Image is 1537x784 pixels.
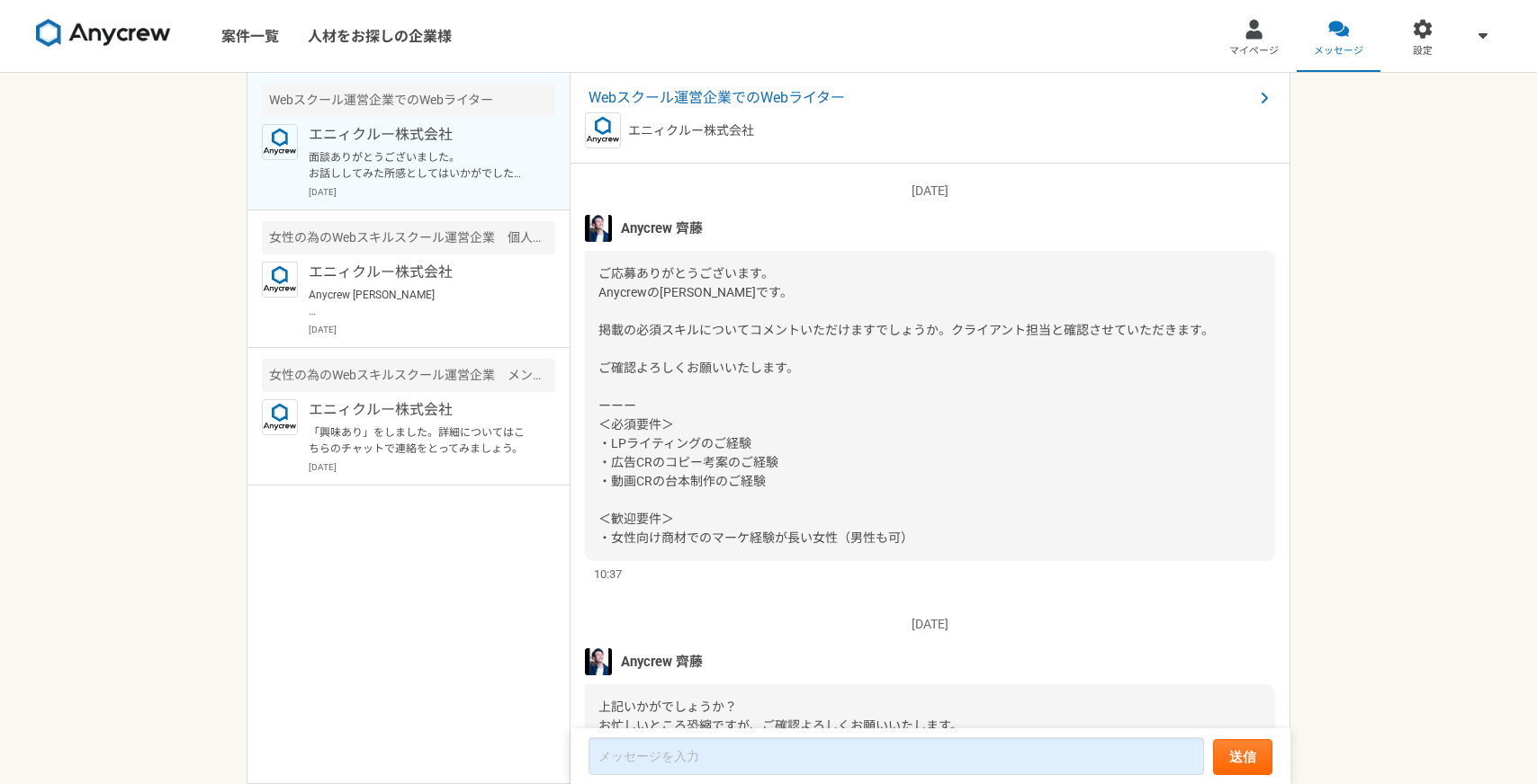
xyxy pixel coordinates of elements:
[585,215,612,242] img: S__5267474.jpg
[309,460,555,474] p: [DATE]
[1229,44,1279,58] span: マイページ
[598,266,1214,545] span: ご応募ありがとうございます。 Anycrewの[PERSON_NAME]です。 掲載の必須スキルについてコメントいただけますでしょうか。クライアント担当と確認させていただきます。 ご確認よろしく...
[621,218,703,238] span: Anycrew 齊藤
[598,699,963,733] span: 上記いかがでしょうか？ お忙しいところ恐縮ですが、ご確認よろしくお願いいたします。
[262,262,298,298] img: logo_text_blue_01.png
[1314,44,1363,58] span: メッセージ
[309,124,531,146] p: エニィクルー株式会社
[1413,44,1433,58] span: 設定
[262,221,555,254] div: 女性の為のWebスキルスクール運営企業 個人営業（フルリモート）
[262,84,555,117] div: Webスクール運営企業でのWebライター
[621,652,703,672] span: Anycrew 齊藤
[585,112,621,148] img: logo_text_blue_01.png
[594,566,622,583] span: 10:37
[1213,739,1272,775] button: 送信
[36,19,171,48] img: 8DqYSo04kwAAAAASUVORK5CYII=
[309,399,531,421] p: エニィクルー株式会社
[585,615,1275,634] p: [DATE]
[309,149,531,182] p: 面談ありがとうございました。 お話ししてみた所感としてはいかがでしたでしょうか？ 先方より、過去事例でLPをお見せできるものがないか聞かれており、もしないようであれば簡単な課題を行なっていただき...
[262,359,555,392] div: 女性の為のWebスキルスクール運営企業 メンター業務
[585,182,1275,200] p: [DATE]
[309,424,531,457] p: 「興味あり」をしました。詳細についてはこちらのチャットで連絡をとってみましょう。
[262,399,298,435] img: logo_text_blue_01.png
[262,124,298,160] img: logo_text_blue_01.png
[589,87,1254,109] span: Webスクール運営企業でのWebライター
[309,185,555,199] p: [DATE]
[309,323,555,336] p: [DATE]
[309,287,531,319] p: Anycrew [PERSON_NAME] ご返信いただきありがとうございます。 承知いたしました。ご返答のほどお待ちしております。 引き続き、よろしくお願いいたします。 [PERSON_NAME]
[309,262,531,283] p: エニィクルー株式会社
[628,121,754,140] p: エニィクルー株式会社
[585,648,612,675] img: S__5267474.jpg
